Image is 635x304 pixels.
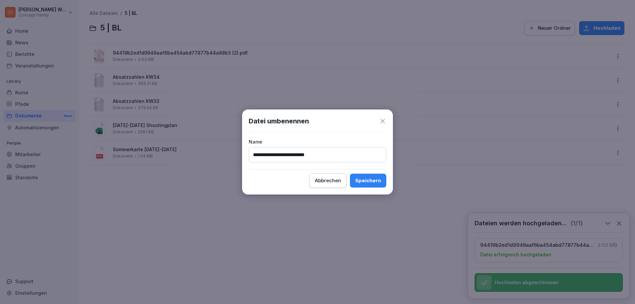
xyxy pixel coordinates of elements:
[315,177,341,184] div: Abbrechen
[249,116,309,126] h1: Datei umbenennen
[355,177,381,184] div: Speichern
[350,174,386,188] button: Speichern
[249,138,386,145] p: Name
[309,173,347,188] button: Abbrechen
